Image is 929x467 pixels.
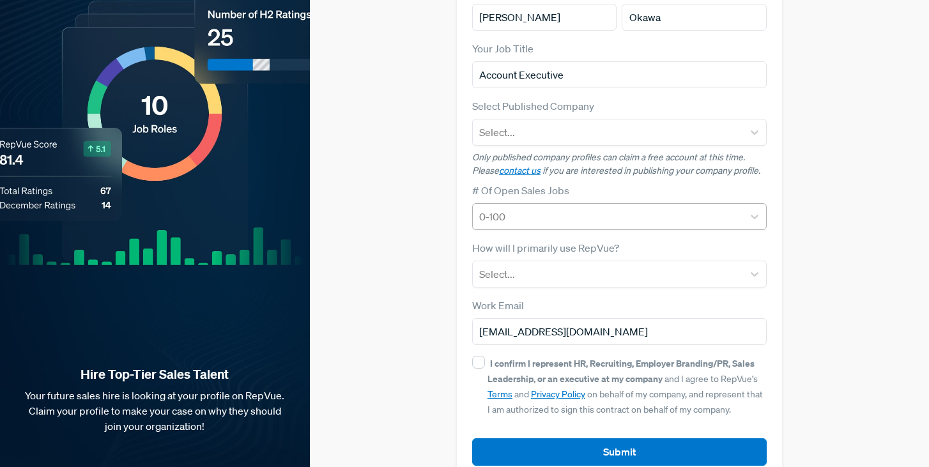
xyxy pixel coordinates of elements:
[488,357,755,385] strong: I confirm I represent HR, Recruiting, Employer Branding/PR, Sales Leadership, or an executive at ...
[531,388,585,400] a: Privacy Policy
[472,151,767,178] p: Only published company profiles can claim a free account at this time. Please if you are interest...
[472,98,594,114] label: Select Published Company
[488,358,763,415] span: and I agree to RepVue’s and on behalf of my company, and represent that I am authorized to sign t...
[472,61,767,88] input: Title
[622,4,766,31] input: Last Name
[472,41,534,56] label: Your Job Title
[472,298,524,313] label: Work Email
[472,438,767,466] button: Submit
[472,183,569,198] label: # Of Open Sales Jobs
[20,366,289,383] strong: Hire Top-Tier Sales Talent
[488,388,512,400] a: Terms
[499,165,541,176] a: contact us
[472,4,617,31] input: First Name
[472,318,767,345] input: Email
[472,240,619,256] label: How will I primarily use RepVue?
[20,388,289,434] p: Your future sales hire is looking at your profile on RepVue. Claim your profile to make your case...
